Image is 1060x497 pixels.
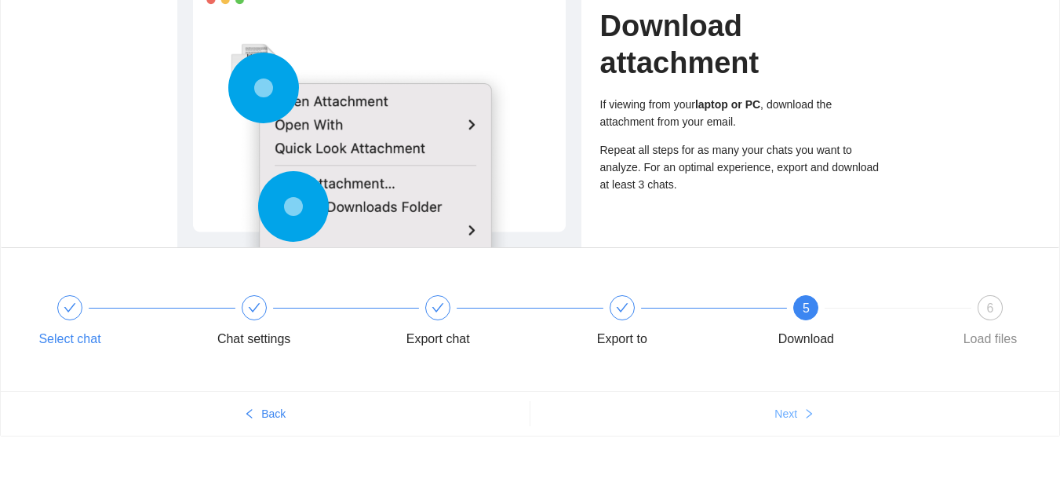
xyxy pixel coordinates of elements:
[406,327,470,352] div: Export chat
[1,401,530,426] button: leftBack
[695,98,760,111] b: laptop or PC
[38,327,100,352] div: Select chat
[963,327,1018,352] div: Load files
[24,295,209,352] div: Select chat
[778,327,834,352] div: Download
[530,401,1060,426] button: Nextright
[64,301,76,314] span: check
[760,295,945,352] div: 5Download
[261,405,286,422] span: Back
[987,301,994,315] span: 6
[577,295,761,352] div: Export to
[244,408,255,421] span: left
[217,327,290,352] div: Chat settings
[945,295,1036,352] div: 6Load files
[392,295,577,352] div: Export chat
[597,327,647,352] div: Export to
[600,8,883,81] h1: Download attachment
[774,405,797,422] span: Next
[600,96,883,130] div: If viewing from your , download the attachment from your email.
[803,408,814,421] span: right
[209,295,393,352] div: Chat settings
[432,301,444,314] span: check
[616,301,628,314] span: check
[600,141,883,193] div: Repeat all steps for as many your chats you want to analyze. For an optimal experience, export an...
[248,301,260,314] span: check
[803,301,810,315] span: 5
